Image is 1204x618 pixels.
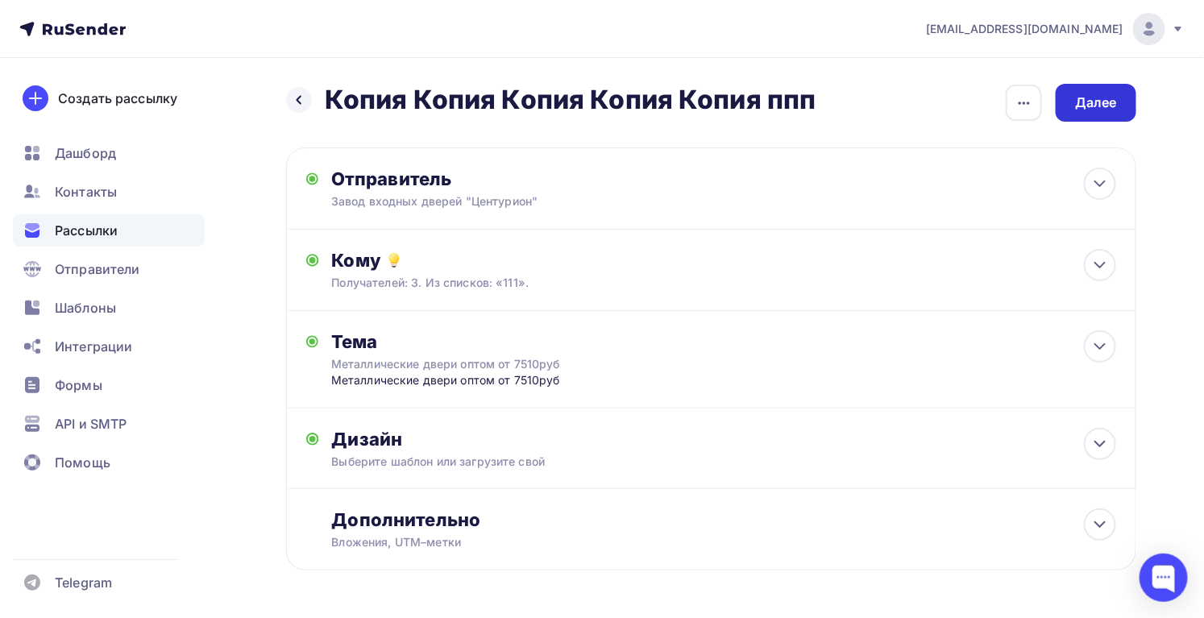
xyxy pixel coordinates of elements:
[55,375,102,395] span: Формы
[332,454,1038,470] div: Выберите шаблон или загрузите свой
[331,372,650,388] div: Металлические двери оптом от 7510руб
[325,84,816,116] h2: Копия Копия Копия Копия Копия ппп
[55,414,127,433] span: API и SMTP
[55,337,132,356] span: Интеграции
[331,330,650,353] div: Тема
[332,275,1038,291] div: Получателей: 3. Из списков: «111».
[13,176,205,208] a: Контакты
[13,137,205,169] a: Дашборд
[55,259,140,279] span: Отправители
[55,221,118,240] span: Рассылки
[331,356,618,372] div: Металлические двери оптом от 7510руб
[13,369,205,401] a: Формы
[55,573,112,592] span: Telegram
[332,428,1117,450] div: Дизайн
[331,193,646,209] div: Завод входных дверей "Центурион"
[331,168,680,190] div: Отправитель
[58,89,177,108] div: Создать рассылку
[332,249,1117,272] div: Кому
[926,21,1123,37] span: [EMAIL_ADDRESS][DOMAIN_NAME]
[55,298,116,317] span: Шаблоны
[332,508,1117,531] div: Дополнительно
[13,214,205,247] a: Рассылки
[13,292,205,324] a: Шаблоны
[332,534,1038,550] div: Вложения, UTM–метки
[55,182,117,201] span: Контакты
[13,253,205,285] a: Отправители
[55,453,110,472] span: Помощь
[1075,93,1117,112] div: Далее
[926,13,1185,45] a: [EMAIL_ADDRESS][DOMAIN_NAME]
[55,143,116,163] span: Дашборд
